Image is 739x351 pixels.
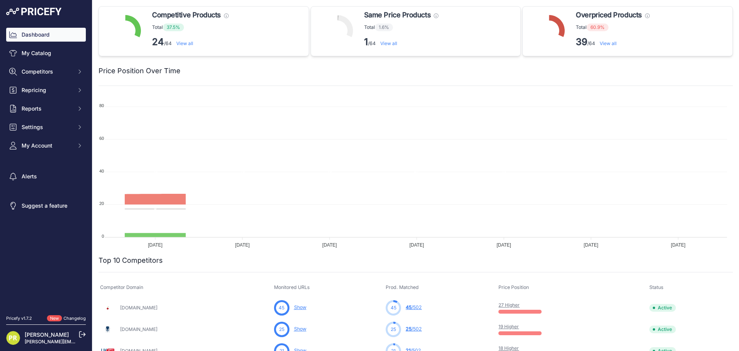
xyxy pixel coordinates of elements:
[6,65,86,79] button: Competitors
[386,284,419,290] span: Prod. Matched
[279,326,284,333] span: 25
[274,284,310,290] span: Monitored URLs
[294,304,306,310] a: Show
[406,326,422,332] a: 25/502
[406,304,411,310] span: 45
[380,40,397,46] a: View all
[406,326,411,332] span: 25
[364,36,368,47] strong: 1
[148,242,162,248] tspan: [DATE]
[410,242,424,248] tspan: [DATE]
[391,304,396,311] span: 45
[498,324,519,329] a: 19 Higher
[498,284,529,290] span: Price Position
[649,326,676,333] span: Active
[6,102,86,116] button: Reports
[102,234,104,238] tspan: 0
[22,86,72,94] span: Repricing
[99,136,104,141] tspan: 60
[25,339,181,344] a: [PERSON_NAME][EMAIL_ADDRESS][PERSON_NAME][DOMAIN_NAME]
[235,242,250,248] tspan: [DATE]
[649,304,676,312] span: Active
[294,326,306,332] a: Show
[497,242,511,248] tspan: [DATE]
[99,65,181,76] h2: Price Position Over Time
[576,36,649,48] p: /64
[22,105,72,113] span: Reports
[163,24,184,31] span: 37.5%
[47,315,62,322] span: New
[279,304,284,311] span: 45
[364,36,438,48] p: /64
[671,242,685,248] tspan: [DATE]
[576,24,649,31] p: Total
[6,28,86,306] nav: Sidebar
[576,36,587,47] strong: 39
[152,36,229,48] p: /64
[498,345,519,351] a: 18 Higher
[22,68,72,76] span: Competitors
[6,46,86,60] a: My Catalog
[6,139,86,153] button: My Account
[120,305,157,311] a: [DOMAIN_NAME]
[498,302,520,308] a: 27 Higher
[22,123,72,131] span: Settings
[6,28,86,42] a: Dashboard
[176,40,193,46] a: View all
[64,316,86,321] a: Changelog
[6,315,32,322] div: Pricefy v1.7.2
[6,83,86,97] button: Repricing
[99,255,163,266] h2: Top 10 Competitors
[152,24,229,31] p: Total
[364,24,438,31] p: Total
[322,242,337,248] tspan: [DATE]
[406,304,422,310] a: 45/502
[99,103,104,108] tspan: 80
[6,170,86,183] a: Alerts
[587,24,609,31] span: 60.9%
[649,284,664,290] span: Status
[25,331,69,338] a: [PERSON_NAME]
[364,10,431,20] span: Same Price Products
[22,142,72,149] span: My Account
[6,199,86,213] a: Suggest a feature
[584,242,599,248] tspan: [DATE]
[576,10,642,20] span: Overpriced Products
[391,326,396,333] span: 25
[6,8,62,15] img: Pricefy Logo
[100,284,143,290] span: Competitor Domain
[120,326,157,332] a: [DOMAIN_NAME]
[152,36,164,47] strong: 24
[6,120,86,134] button: Settings
[375,24,393,31] span: 1.6%
[600,40,617,46] a: View all
[99,201,104,206] tspan: 20
[99,169,104,173] tspan: 40
[152,10,221,20] span: Competitive Products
